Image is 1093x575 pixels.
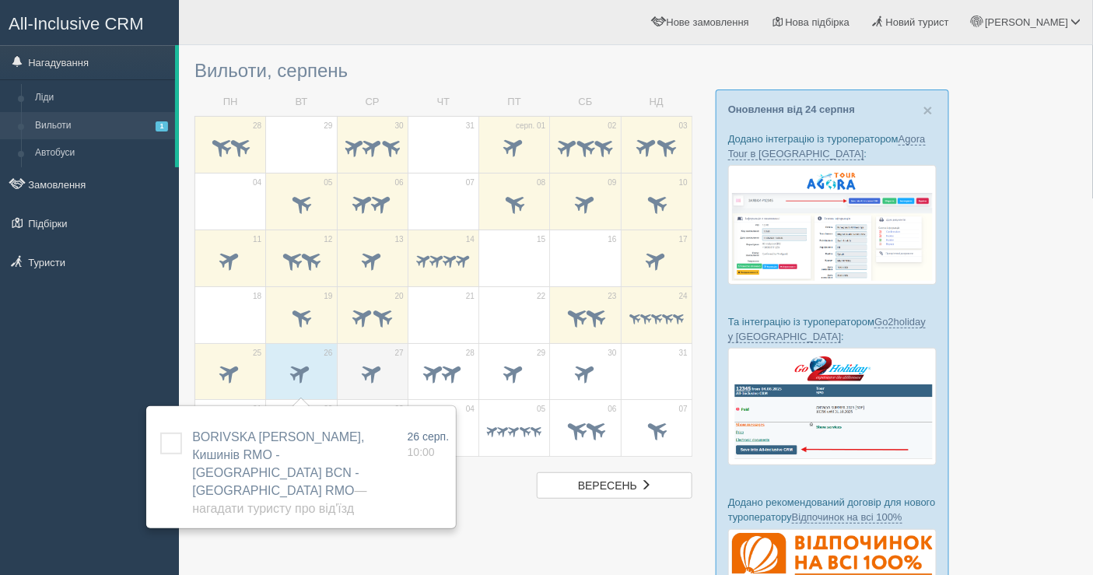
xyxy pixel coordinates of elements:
[667,16,749,28] span: Нове замовлення
[324,404,332,415] span: 02
[395,404,404,415] span: 03
[408,446,435,458] span: 10:00
[9,14,144,33] span: All-Inclusive CRM
[466,177,475,188] span: 07
[395,291,404,302] span: 20
[194,61,692,81] h3: Вильоти, серпень
[28,139,175,167] a: Автобуси
[266,89,337,116] td: ВТ
[537,291,545,302] span: 22
[621,89,692,116] td: НД
[324,234,332,245] span: 12
[324,291,332,302] span: 19
[728,314,937,344] p: Та інтеграцію із туроператором :
[985,16,1068,28] span: [PERSON_NAME]
[195,89,266,116] td: ПН
[537,177,545,188] span: 08
[786,16,850,28] span: Нова підбірка
[537,348,545,359] span: 29
[324,121,332,131] span: 29
[395,348,404,359] span: 27
[679,234,688,245] span: 17
[28,84,175,112] a: Ліди
[253,177,261,188] span: 04
[679,177,688,188] span: 10
[550,89,621,116] td: СБ
[28,112,175,140] a: Вильоти1
[537,472,692,499] a: вересень
[679,348,688,359] span: 31
[408,430,450,443] span: 26 серп.
[728,133,926,160] a: Agora Tour в [GEOGRAPHIC_DATA]
[608,234,617,245] span: 16
[253,121,261,131] span: 28
[728,316,926,343] a: Go2holiday у [GEOGRAPHIC_DATA]
[408,429,450,460] a: 26 серп. 10:00
[886,16,949,28] span: Новий турист
[337,89,408,116] td: СР
[578,479,637,492] span: вересень
[324,177,332,188] span: 05
[324,348,332,359] span: 26
[253,291,261,302] span: 18
[466,234,475,245] span: 14
[395,177,404,188] span: 06
[792,511,902,524] a: Відпочинок на всі 100%
[679,404,688,415] span: 07
[466,348,475,359] span: 28
[608,177,617,188] span: 09
[192,430,366,514] span: BORIVSKA [PERSON_NAME], Кишинів RMO - [GEOGRAPHIC_DATA] BCN - [GEOGRAPHIC_DATA] RMO
[608,348,617,359] span: 30
[516,121,545,131] span: серп. 01
[192,484,366,515] span: — Нагадати туристу про від'їзд
[479,89,550,116] td: ПТ
[192,430,366,514] a: BORIVSKA [PERSON_NAME], Кишинів RMO - [GEOGRAPHIC_DATA] BCN - [GEOGRAPHIC_DATA] RMO— Нагадати тур...
[728,348,937,465] img: go2holiday-bookings-crm-for-travel-agency.png
[253,234,261,245] span: 11
[236,404,261,415] span: вер. 01
[395,121,404,131] span: 30
[253,348,261,359] span: 25
[608,404,617,415] span: 06
[608,291,617,302] span: 23
[537,404,545,415] span: 05
[728,103,855,115] a: Оновлення від 24 серпня
[728,165,937,284] img: agora-tour-%D0%B7%D0%B0%D1%8F%D0%B2%D0%BA%D0%B8-%D1%81%D1%80%D0%BC-%D0%B4%D0%BB%D1%8F-%D1%82%D1%8...
[679,291,688,302] span: 24
[728,495,937,524] p: Додано рекомендований договір для нового туроператору
[1,1,178,44] a: All-Inclusive CRM
[466,291,475,302] span: 21
[679,121,688,131] span: 03
[923,101,933,119] span: ×
[537,234,545,245] span: 15
[923,102,933,118] button: Close
[608,121,617,131] span: 02
[728,131,937,161] p: Додано інтеграцію із туроператором :
[466,404,475,415] span: 04
[156,121,168,131] span: 1
[408,89,478,116] td: ЧТ
[395,234,404,245] span: 13
[466,121,475,131] span: 31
